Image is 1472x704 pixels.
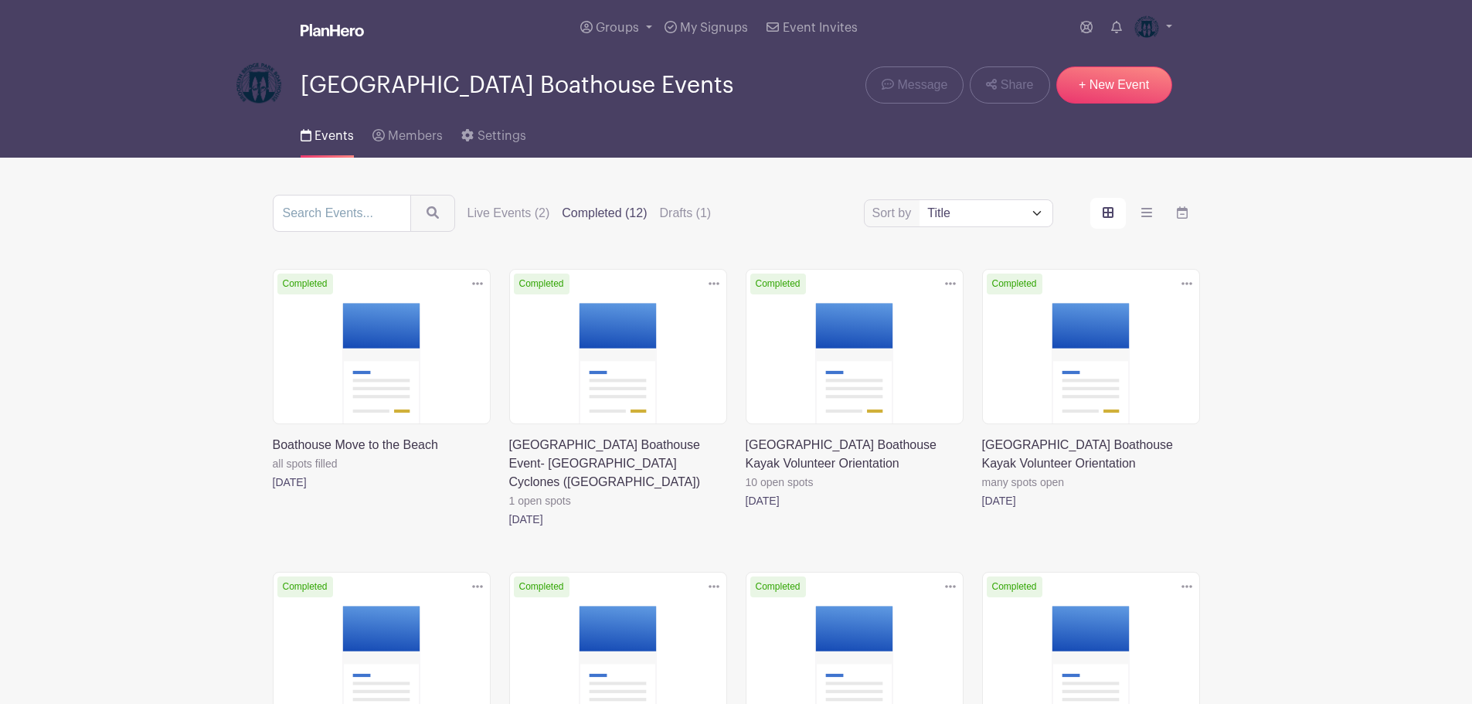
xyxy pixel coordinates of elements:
[301,24,364,36] img: logo_white-6c42ec7e38ccf1d336a20a19083b03d10ae64f83f12c07503d8b9e83406b4c7d.svg
[461,108,525,158] a: Settings
[680,22,748,34] span: My Signups
[467,204,712,223] div: filters
[314,130,354,142] span: Events
[1134,15,1159,40] img: Logo-Title.png
[562,204,647,223] label: Completed (12)
[660,204,712,223] label: Drafts (1)
[1090,198,1200,229] div: order and view
[372,108,443,158] a: Members
[236,62,282,108] img: Logo-Title.png
[478,130,526,142] span: Settings
[872,204,916,223] label: Sort by
[467,204,550,223] label: Live Events (2)
[897,76,947,94] span: Message
[301,73,733,98] span: [GEOGRAPHIC_DATA] Boathouse Events
[1056,66,1172,104] a: + New Event
[1001,76,1034,94] span: Share
[865,66,964,104] a: Message
[783,22,858,34] span: Event Invites
[596,22,639,34] span: Groups
[273,195,411,232] input: Search Events...
[301,108,354,158] a: Events
[388,130,443,142] span: Members
[970,66,1049,104] a: Share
